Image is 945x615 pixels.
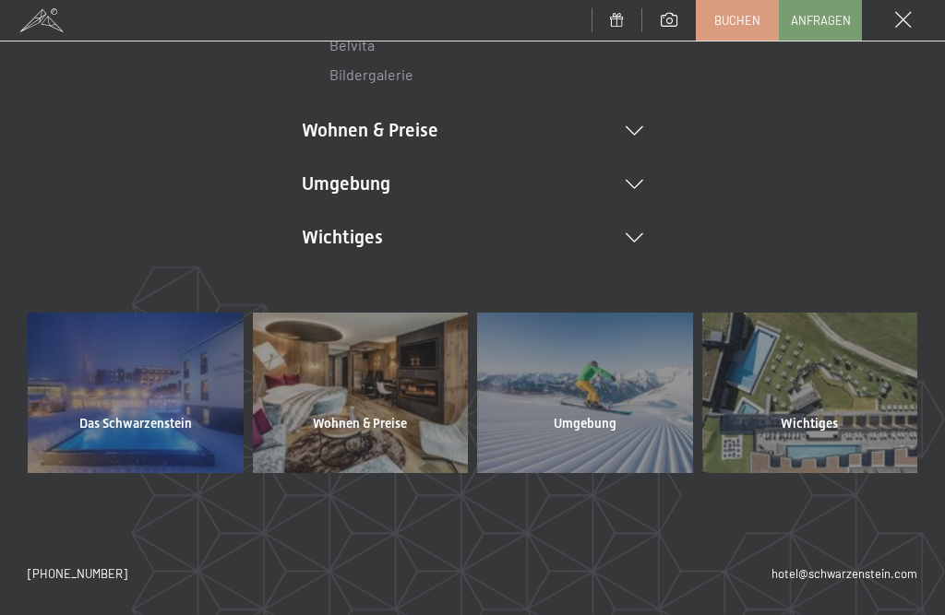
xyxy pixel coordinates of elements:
[28,565,127,582] a: [PHONE_NUMBER]
[554,415,616,433] span: Umgebung
[697,1,778,40] a: Buchen
[23,313,248,473] a: Das Schwarzenstein Wellnesshotel Südtirol SCHWARZENSTEIN - Wellnessurlaub in den Alpen, Wandern u...
[780,1,861,40] a: Anfragen
[329,36,375,53] a: Belvita
[472,313,698,473] a: Umgebung Wellnesshotel Südtirol SCHWARZENSTEIN - Wellnessurlaub in den Alpen, Wandern und Wellness
[781,415,838,433] span: Wichtiges
[79,415,192,433] span: Das Schwarzenstein
[313,415,407,433] span: Wohnen & Preise
[791,12,851,29] span: Anfragen
[329,65,413,83] a: Bildergalerie
[248,313,473,473] a: Wohnen & Preise Wellnesshotel Südtirol SCHWARZENSTEIN - Wellnessurlaub in den Alpen, Wandern und ...
[28,566,127,581] span: [PHONE_NUMBER]
[698,313,923,473] a: Wichtiges Wellnesshotel Südtirol SCHWARZENSTEIN - Wellnessurlaub in den Alpen, Wandern und Wellness
[714,12,760,29] span: Buchen
[772,565,917,582] a: hotel@schwarzenstein.com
